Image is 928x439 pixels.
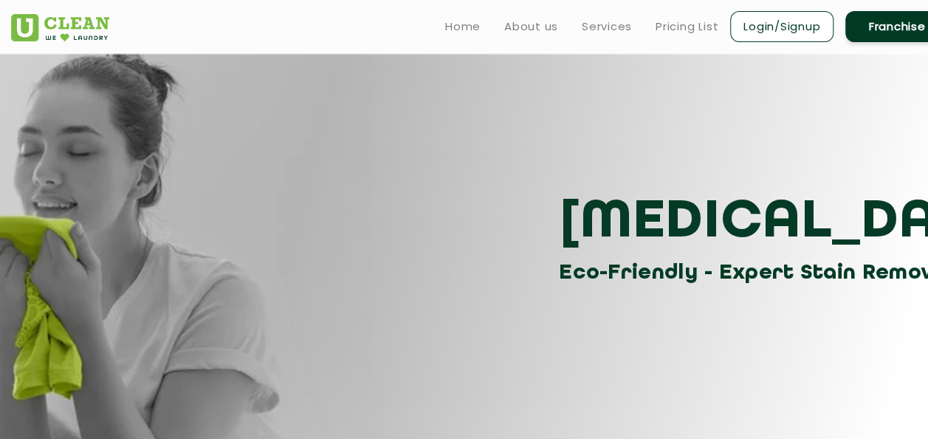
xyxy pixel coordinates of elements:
a: Login/Signup [730,11,834,42]
a: Home [445,18,481,35]
a: Pricing List [656,18,718,35]
a: Services [582,18,632,35]
img: UClean Laundry and Dry Cleaning [11,14,109,41]
a: About us [504,18,558,35]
